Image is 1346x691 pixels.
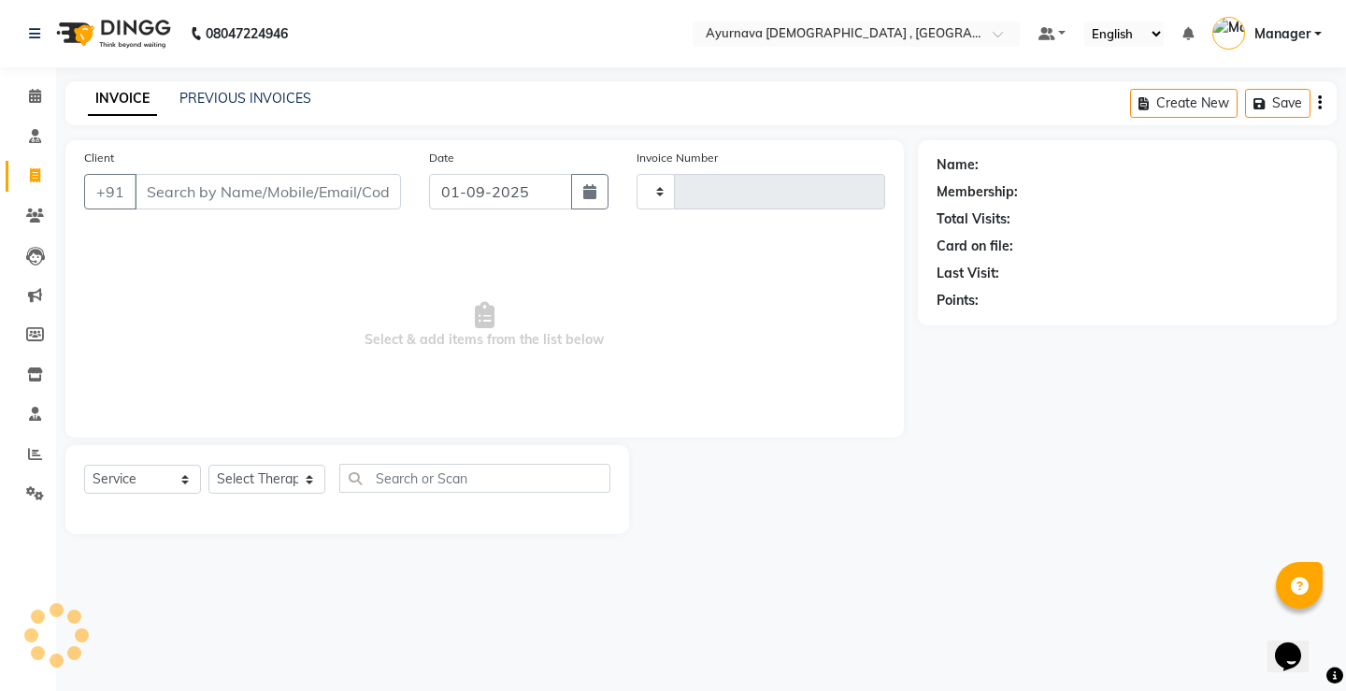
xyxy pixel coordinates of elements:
[1254,24,1310,44] span: Manager
[179,90,311,107] a: PREVIOUS INVOICES
[937,209,1010,229] div: Total Visits:
[937,237,1013,256] div: Card on file:
[1130,89,1238,118] button: Create New
[84,232,885,419] span: Select & add items from the list below
[937,291,979,310] div: Points:
[84,174,136,209] button: +91
[1267,616,1327,672] iframe: chat widget
[937,155,979,175] div: Name:
[429,150,454,166] label: Date
[1212,17,1245,50] img: Manager
[1245,89,1310,118] button: Save
[937,182,1018,202] div: Membership:
[637,150,718,166] label: Invoice Number
[937,264,999,283] div: Last Visit:
[88,82,157,116] a: INVOICE
[48,7,176,60] img: logo
[339,464,610,493] input: Search or Scan
[206,7,288,60] b: 08047224946
[135,174,401,209] input: Search by Name/Mobile/Email/Code
[84,150,114,166] label: Client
